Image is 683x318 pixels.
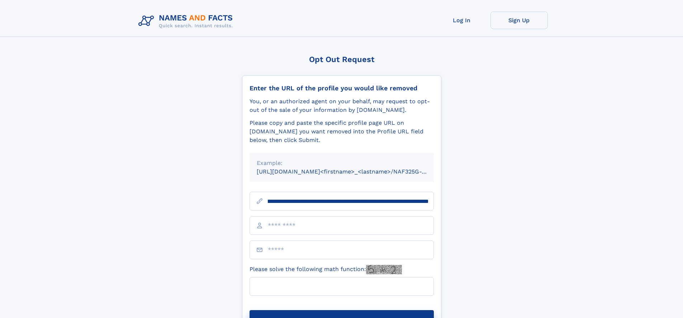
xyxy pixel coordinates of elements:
[250,84,434,92] div: Enter the URL of the profile you would like removed
[490,11,548,29] a: Sign Up
[257,159,427,167] div: Example:
[250,97,434,114] div: You, or an authorized agent on your behalf, may request to opt-out of the sale of your informatio...
[433,11,490,29] a: Log In
[242,55,441,64] div: Opt Out Request
[136,11,239,31] img: Logo Names and Facts
[250,265,402,274] label: Please solve the following math function:
[250,119,434,144] div: Please copy and paste the specific profile page URL on [DOMAIN_NAME] you want removed into the Pr...
[257,168,447,175] small: [URL][DOMAIN_NAME]<firstname>_<lastname>/NAF325G-xxxxxxxx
